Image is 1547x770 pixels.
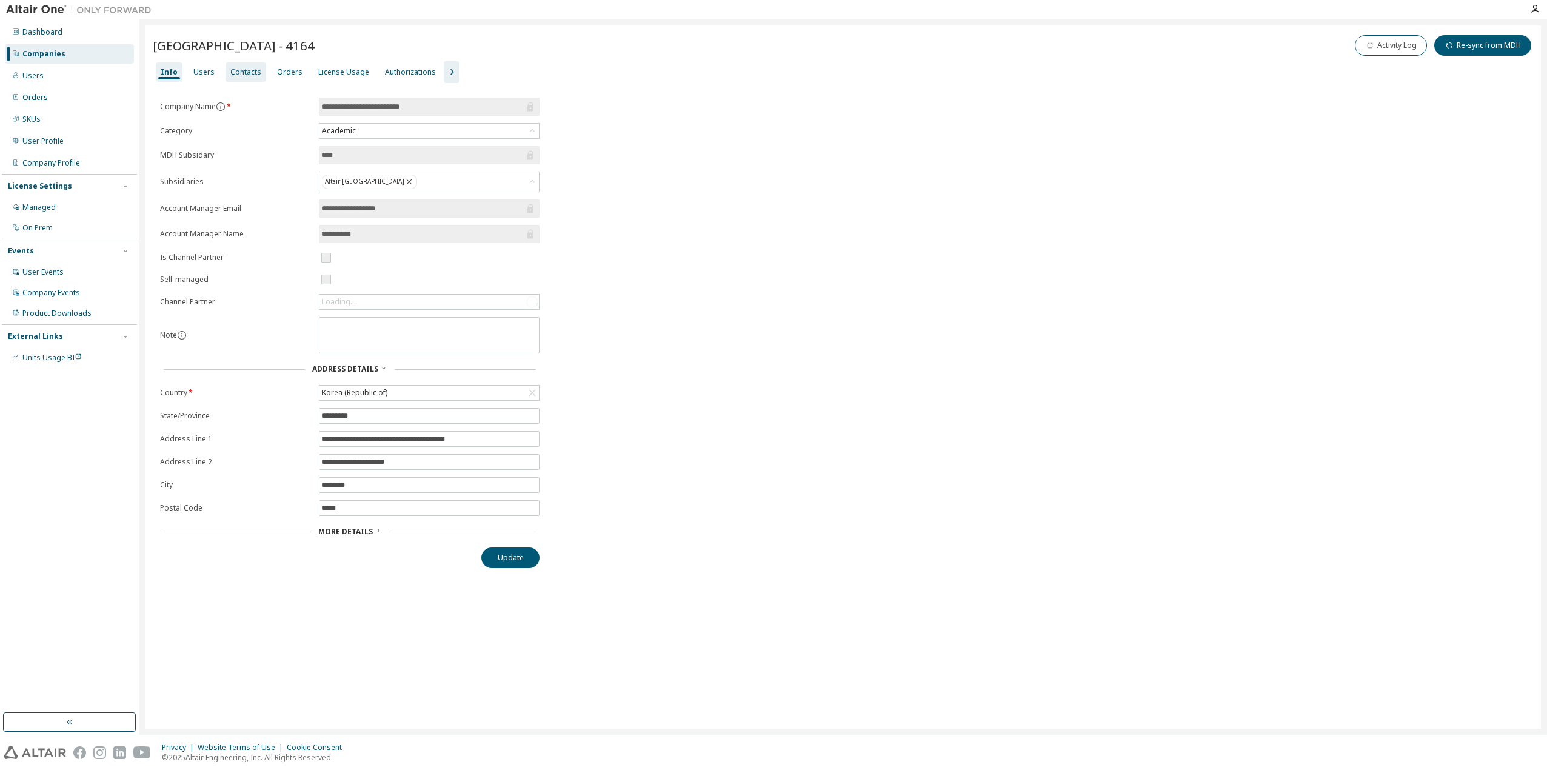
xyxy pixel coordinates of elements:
[322,297,356,307] div: Loading...
[8,332,63,341] div: External Links
[193,67,215,77] div: Users
[162,752,349,763] p: © 2025 Altair Engineering, Inc. All Rights Reserved.
[216,102,226,112] button: information
[322,175,417,189] div: Altair [GEOGRAPHIC_DATA]
[153,37,315,54] span: [GEOGRAPHIC_DATA] - 4164
[22,27,62,37] div: Dashboard
[22,49,65,59] div: Companies
[318,526,373,537] span: More Details
[73,746,86,759] img: facebook.svg
[160,204,312,213] label: Account Manager Email
[22,223,53,233] div: On Prem
[8,246,34,256] div: Events
[312,364,378,374] span: Address Details
[161,67,178,77] div: Info
[22,352,82,363] span: Units Usage BI
[22,267,64,277] div: User Events
[319,295,539,309] div: Loading...
[133,746,151,759] img: youtube.svg
[22,288,80,298] div: Company Events
[160,150,312,160] label: MDH Subsidary
[160,177,312,187] label: Subsidiaries
[198,743,287,752] div: Website Terms of Use
[160,126,312,136] label: Category
[160,275,312,284] label: Self-managed
[160,297,312,307] label: Channel Partner
[1355,35,1427,56] button: Activity Log
[318,67,369,77] div: License Usage
[160,330,177,340] label: Note
[22,115,41,124] div: SKUs
[160,457,312,467] label: Address Line 2
[162,743,198,752] div: Privacy
[319,124,539,138] div: Academic
[113,746,126,759] img: linkedin.svg
[22,136,64,146] div: User Profile
[319,172,539,192] div: Altair [GEOGRAPHIC_DATA]
[385,67,436,77] div: Authorizations
[177,330,187,340] button: information
[319,386,539,400] div: Korea (Republic of)
[22,93,48,102] div: Orders
[6,4,158,16] img: Altair One
[160,434,312,444] label: Address Line 1
[160,503,312,513] label: Postal Code
[160,102,312,112] label: Company Name
[160,229,312,239] label: Account Manager Name
[230,67,261,77] div: Contacts
[22,203,56,212] div: Managed
[22,309,92,318] div: Product Downloads
[22,71,44,81] div: Users
[22,158,80,168] div: Company Profile
[277,67,302,77] div: Orders
[320,124,358,138] div: Academic
[160,388,312,398] label: Country
[287,743,349,752] div: Cookie Consent
[160,253,312,263] label: Is Channel Partner
[8,181,72,191] div: License Settings
[160,480,312,490] label: City
[1434,35,1531,56] button: Re-sync from MDH
[481,547,540,568] button: Update
[93,746,106,759] img: instagram.svg
[320,386,389,400] div: Korea (Republic of)
[160,411,312,421] label: State/Province
[4,746,66,759] img: altair_logo.svg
